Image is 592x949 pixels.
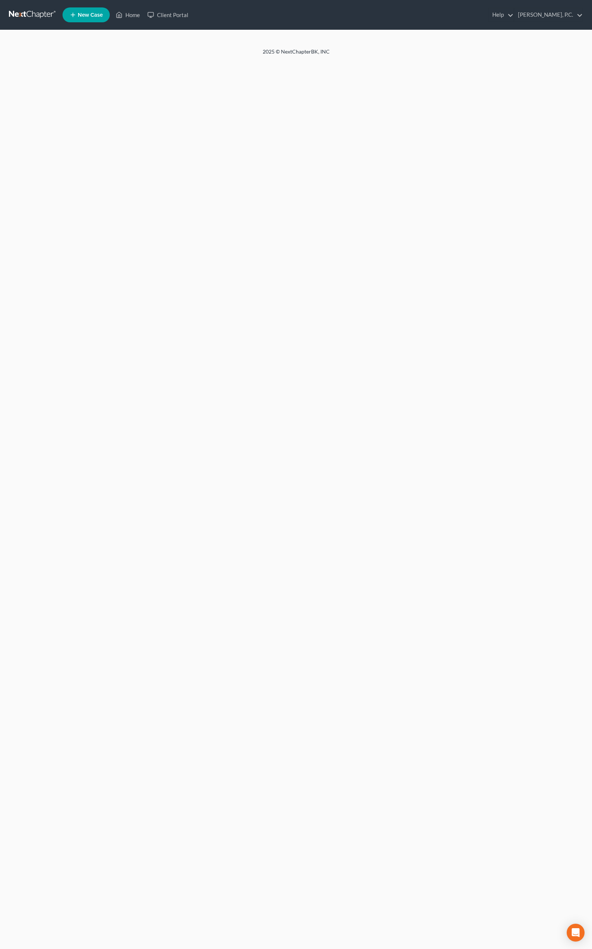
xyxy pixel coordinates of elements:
a: Help [489,8,513,22]
div: Open Intercom Messenger [567,924,585,942]
a: Client Portal [144,8,192,22]
a: Home [112,8,144,22]
new-legal-case-button: New Case [63,7,110,22]
div: 2025 © NextChapterBK, INC [84,48,508,61]
a: [PERSON_NAME], P.C. [514,8,583,22]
